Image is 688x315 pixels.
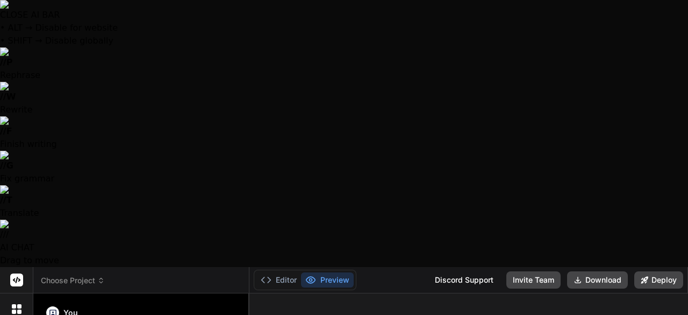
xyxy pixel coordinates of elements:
[428,271,500,289] div: Discord Support
[256,272,301,288] button: Editor
[634,271,683,289] button: Deploy
[506,271,561,289] button: Invite Team
[567,271,628,289] button: Download
[41,275,105,286] span: Choose Project
[301,272,354,288] button: Preview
